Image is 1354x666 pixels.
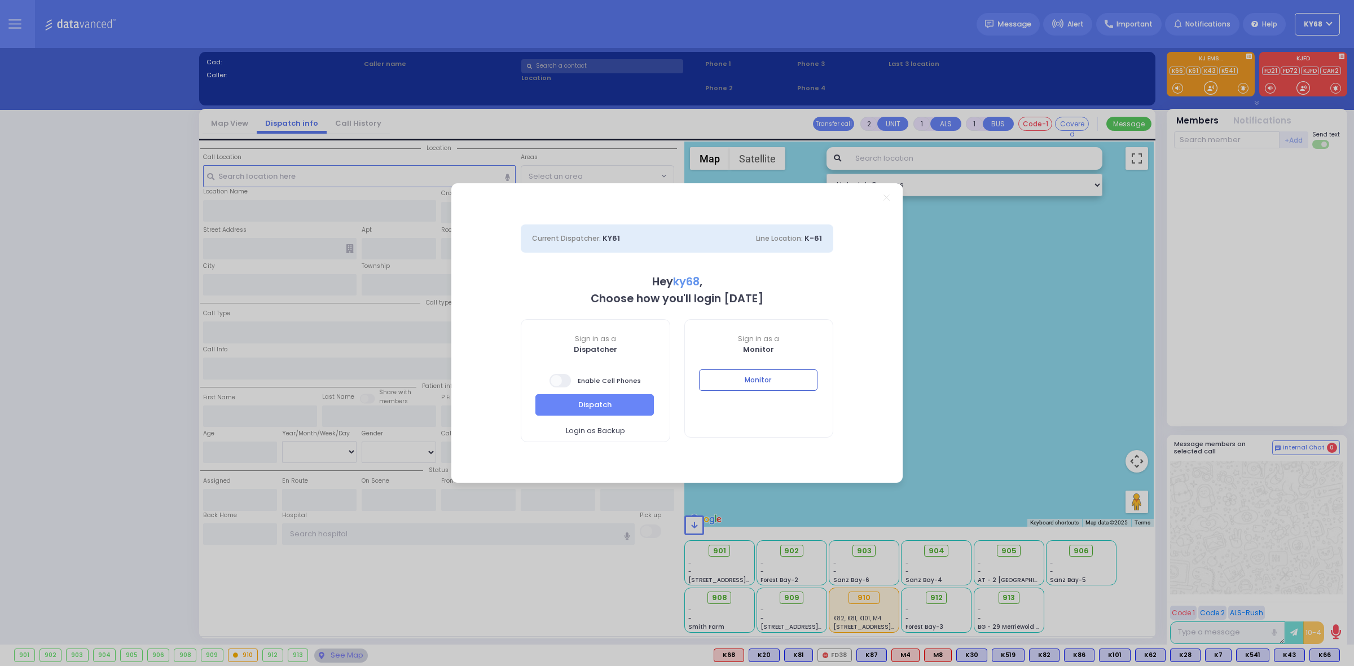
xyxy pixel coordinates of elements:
[591,291,763,306] b: Choose how you'll login [DATE]
[756,233,803,243] span: Line Location:
[805,233,822,244] span: K-61
[883,195,890,201] a: Close
[685,334,833,344] span: Sign in as a
[673,274,700,289] span: ky68
[743,344,774,355] b: Monitor
[699,369,817,391] button: Monitor
[603,233,620,244] span: KY61
[574,344,617,355] b: Dispatcher
[532,233,601,243] span: Current Dispatcher:
[549,373,641,389] span: Enable Cell Phones
[535,394,654,416] button: Dispatch
[566,425,625,436] span: Login as Backup
[652,274,702,289] b: Hey ,
[521,334,670,344] span: Sign in as a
